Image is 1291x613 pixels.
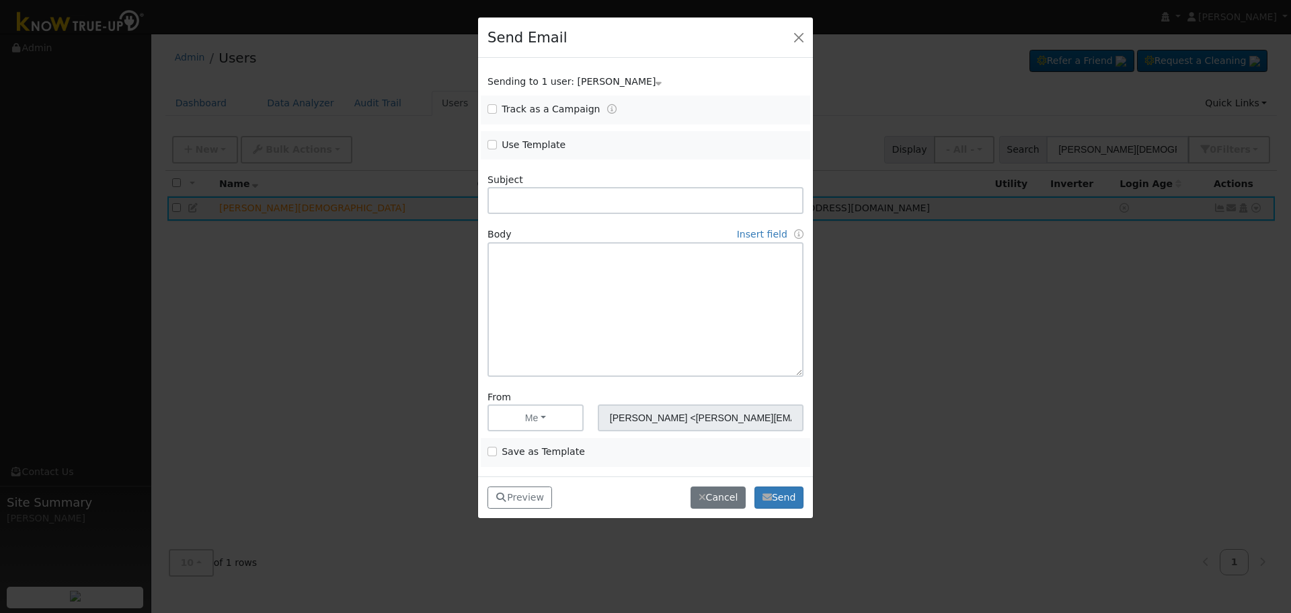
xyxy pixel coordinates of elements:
[691,486,746,509] button: Cancel
[487,447,497,456] input: Save as Template
[502,102,600,116] label: Track as a Campaign
[487,227,512,242] label: Body
[487,173,523,187] label: Subject
[487,486,552,509] button: Preview
[487,404,584,431] button: Me
[487,390,511,404] label: From
[794,229,804,240] a: Fields
[487,140,497,149] input: Use Template
[502,445,585,459] label: Save as Template
[607,104,617,114] a: Tracking Campaigns
[737,229,787,240] a: Insert field
[481,75,811,89] div: Show users
[754,486,804,509] button: Send
[487,27,567,48] h4: Send Email
[502,138,565,152] label: Use Template
[487,104,497,114] input: Track as a Campaign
